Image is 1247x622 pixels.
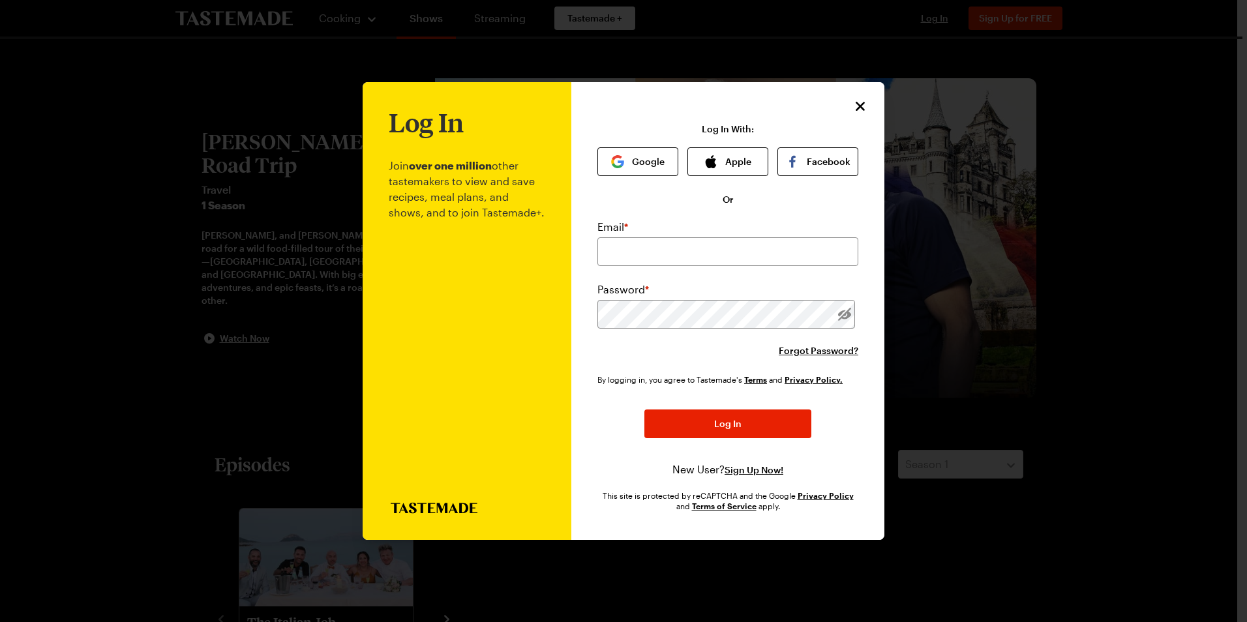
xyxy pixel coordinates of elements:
div: By logging in, you agree to Tastemade's and [597,373,848,386]
a: Google Privacy Policy [798,490,854,501]
span: Or [723,193,734,206]
button: Log In [644,409,811,438]
button: Sign Up Now! [725,464,783,477]
span: New User? [672,463,725,475]
label: Email [597,219,628,235]
button: Apple [687,147,768,176]
span: Log In [714,417,742,430]
h1: Log In [389,108,464,137]
a: Google Terms of Service [692,500,757,511]
a: Tastemade Privacy Policy [785,374,843,385]
button: Google [597,147,678,176]
div: This site is protected by reCAPTCHA and the Google and apply. [597,490,858,511]
button: Forgot Password? [779,344,858,357]
a: Tastemade Terms of Service [744,374,767,385]
button: Facebook [777,147,858,176]
p: Join other tastemakers to view and save recipes, meal plans, and shows, and to join Tastemade+. [389,137,545,502]
p: Log In With: [702,124,754,134]
button: Close [852,98,869,115]
label: Password [597,282,649,297]
b: over one million [409,159,492,171]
